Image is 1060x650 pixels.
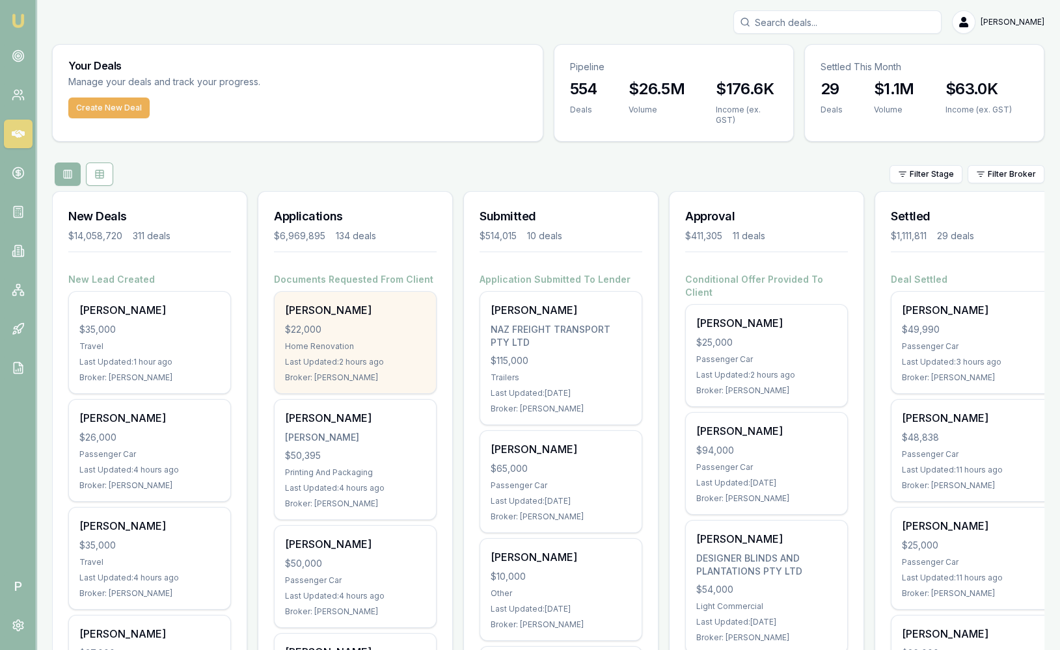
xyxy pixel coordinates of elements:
div: Last Updated: [DATE] [491,388,631,398]
div: $22,000 [285,323,426,336]
span: [PERSON_NAME] [981,17,1044,27]
div: Last Updated: 2 hours ago [285,357,426,367]
div: Broker: [PERSON_NAME] [285,372,426,383]
h3: New Deals [68,207,231,226]
div: $35,000 [79,323,220,336]
div: Passenger Car [696,462,837,473]
div: [PERSON_NAME] [285,431,426,444]
img: emu-icon-u.png [10,13,26,29]
div: Volume [874,105,914,115]
h3: Approval [685,207,848,226]
div: $411,305 [685,229,722,242]
button: Create New Deal [68,97,150,118]
div: $65,000 [491,462,631,475]
div: Passenger Car [285,575,426,586]
div: 29 deals [937,229,974,242]
h4: Deal Settled [891,273,1053,286]
h3: Submitted [480,207,642,226]
div: $49,990 [902,323,1042,336]
div: $35,000 [79,539,220,552]
div: [PERSON_NAME] [491,441,631,457]
div: Volume [629,105,685,115]
div: [PERSON_NAME] [902,410,1042,426]
div: Travel [79,557,220,567]
div: [PERSON_NAME] [491,549,631,565]
div: Passenger Car [902,557,1042,567]
div: Last Updated: 11 hours ago [902,465,1042,475]
div: 10 deals [527,229,562,242]
div: [PERSON_NAME] [902,518,1042,534]
h3: $63.0K [945,79,1012,99]
div: Broker: [PERSON_NAME] [491,404,631,414]
span: Filter Stage [910,169,954,179]
div: 134 deals [336,229,376,242]
h3: $26.5M [629,79,685,99]
div: Broker: [PERSON_NAME] [902,588,1042,599]
div: Broker: [PERSON_NAME] [79,372,220,383]
div: Last Updated: [DATE] [696,617,837,627]
button: Filter Broker [968,165,1044,183]
h3: Applications [274,207,437,226]
div: Other [491,588,631,599]
div: 311 deals [133,229,170,242]
h3: $176.6K [716,79,778,99]
p: Manage your deals and track your progress. [68,75,401,90]
div: Last Updated: 2 hours ago [696,370,837,380]
div: $50,000 [285,557,426,570]
div: Broker: [PERSON_NAME] [285,606,426,617]
div: $6,969,895 [274,229,325,242]
div: [PERSON_NAME] [285,410,426,426]
div: Broker: [PERSON_NAME] [902,480,1042,491]
div: Travel [79,341,220,352]
div: [PERSON_NAME] [285,536,426,552]
div: Income (ex. GST) [716,105,778,125]
div: Broker: [PERSON_NAME] [491,512,631,522]
div: Broker: [PERSON_NAME] [902,372,1042,383]
div: $25,000 [696,336,837,349]
div: [PERSON_NAME] [285,302,426,318]
h3: Your Deals [68,60,527,71]
div: [PERSON_NAME] [902,626,1042,642]
div: Trailers [491,372,631,383]
div: 11 deals [733,229,765,242]
div: $94,000 [696,444,837,457]
div: $26,000 [79,431,220,444]
h4: New Lead Created [68,273,231,286]
div: [PERSON_NAME] [79,302,220,318]
p: Pipeline [570,60,778,73]
h4: Documents Requested From Client [274,273,437,286]
div: Last Updated: [DATE] [491,604,631,614]
div: $54,000 [696,583,837,596]
div: Last Updated: 11 hours ago [902,573,1042,583]
div: Passenger Car [79,449,220,460]
div: Broker: [PERSON_NAME] [79,480,220,491]
div: Last Updated: 4 hours ago [79,465,220,475]
div: Passenger Car [902,341,1042,352]
h3: Settled [891,207,1053,226]
input: Search deals [733,10,942,34]
div: [PERSON_NAME] [902,302,1042,318]
div: [PERSON_NAME] [491,302,631,318]
h3: 29 [821,79,843,99]
p: Settled This Month [821,60,1028,73]
div: Last Updated: [DATE] [696,478,837,488]
div: Income (ex. GST) [945,105,1012,115]
div: Broker: [PERSON_NAME] [696,493,837,504]
div: Last Updated: 4 hours ago [79,573,220,583]
div: $514,015 [480,229,517,242]
div: $10,000 [491,570,631,583]
div: [PERSON_NAME] [696,315,837,331]
button: Filter Stage [890,165,962,183]
div: $50,395 [285,449,426,462]
div: Printing And Packaging [285,467,426,478]
div: Deals [570,105,597,115]
h4: Application Submitted To Lender [480,273,642,286]
div: Last Updated: 3 hours ago [902,357,1042,367]
div: [PERSON_NAME] [79,626,220,642]
div: NAZ FREIGHT TRANSPORT PTY LTD [491,323,631,349]
span: P [4,572,33,601]
h4: Conditional Offer Provided To Client [685,273,848,299]
div: $48,838 [902,431,1042,444]
div: [PERSON_NAME] [696,423,837,439]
